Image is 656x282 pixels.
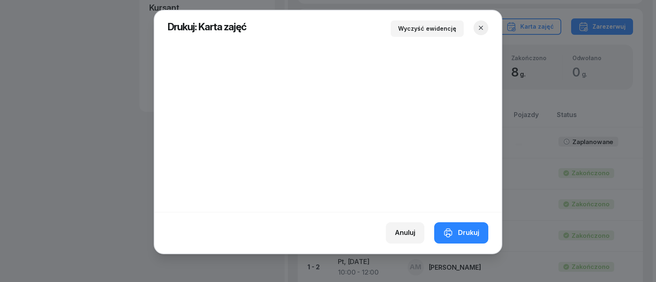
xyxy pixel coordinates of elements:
div: Anuluj [395,228,415,238]
button: Wyczyść ewidencję [391,20,464,37]
div: Wyczyść ewidencję [398,24,456,34]
button: Anuluj [386,222,424,244]
span: Drukuj: Karta zajęć [168,21,246,33]
button: Drukuj [434,222,488,244]
div: Drukuj [443,228,479,238]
